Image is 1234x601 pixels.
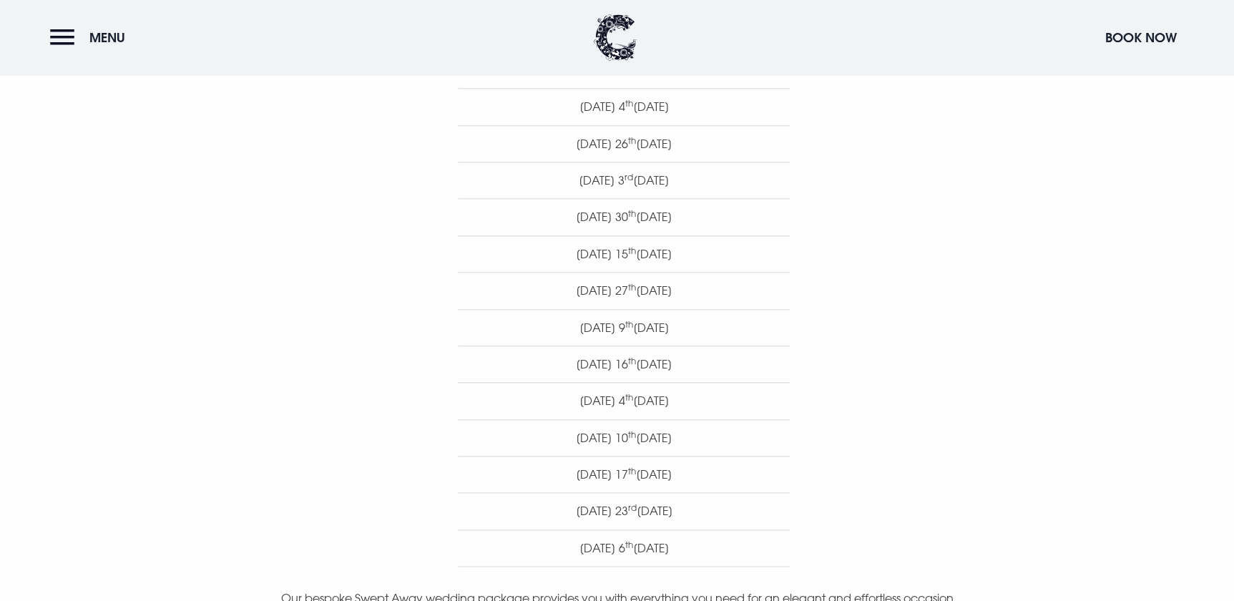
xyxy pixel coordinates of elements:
button: Menu [50,22,132,53]
li: [DATE] 26 [DATE] [458,125,790,162]
span: Menu [89,29,125,46]
li: [DATE] 9 [DATE] [458,309,790,346]
li: [DATE] 16 [DATE] [458,346,790,382]
li: [DATE] 15 [DATE] [458,235,790,272]
sup: th [625,539,632,550]
li: [DATE] 6 [DATE] [458,529,790,567]
li: [DATE] 4 [DATE] [458,382,790,419]
li: [DATE] 10 [DATE] [458,419,790,456]
li: [DATE] 17 [DATE] [458,456,790,492]
sup: th [628,465,636,477]
sup: th [628,429,636,440]
sup: th [625,318,632,330]
li: [DATE] 30 [DATE] [458,198,790,235]
li: [DATE] 3 [DATE] [458,162,790,198]
sup: th [628,355,636,366]
sup: th [628,207,636,219]
li: [DATE] 27 [DATE] [458,272,790,308]
sup: rd [625,171,633,182]
sup: th [628,245,636,256]
sup: rd [627,502,636,513]
sup: th [625,391,632,403]
button: Book Now [1098,22,1184,53]
li: [DATE] 23 [DATE] [458,492,790,529]
img: Clandeboye Lodge [594,14,637,61]
sup: th [628,281,636,293]
sup: th [628,135,636,146]
li: [DATE] 4 [DATE] [458,88,790,124]
sup: th [625,97,632,109]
